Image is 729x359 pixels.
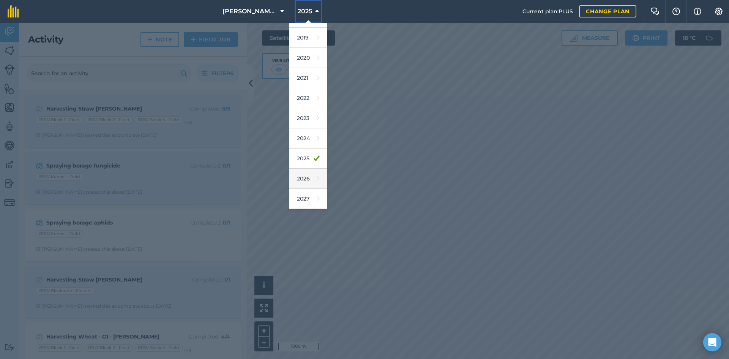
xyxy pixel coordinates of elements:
img: A question mark icon [672,8,681,15]
span: 2025 [298,7,312,16]
img: fieldmargin Logo [8,5,19,17]
a: 2019 [289,28,327,48]
span: Current plan : PLUS [522,7,573,16]
a: 2020 [289,48,327,68]
img: Two speech bubbles overlapping with the left bubble in the forefront [650,8,660,15]
img: svg+xml;base64,PHN2ZyB4bWxucz0iaHR0cDovL3d3dy53My5vcmcvMjAwMC9zdmciIHdpZHRoPSIxNyIgaGVpZ2h0PSIxNy... [694,7,701,16]
a: 2022 [289,88,327,108]
a: 2021 [289,68,327,88]
a: 2027 [289,189,327,209]
div: Open Intercom Messenger [703,333,721,351]
img: A cog icon [714,8,723,15]
a: 2023 [289,108,327,128]
a: 2026 [289,169,327,189]
span: [PERSON_NAME] (Brownings) Limited [222,7,277,16]
a: 2025 [289,149,327,169]
a: Change plan [579,5,636,17]
a: 2024 [289,128,327,149]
